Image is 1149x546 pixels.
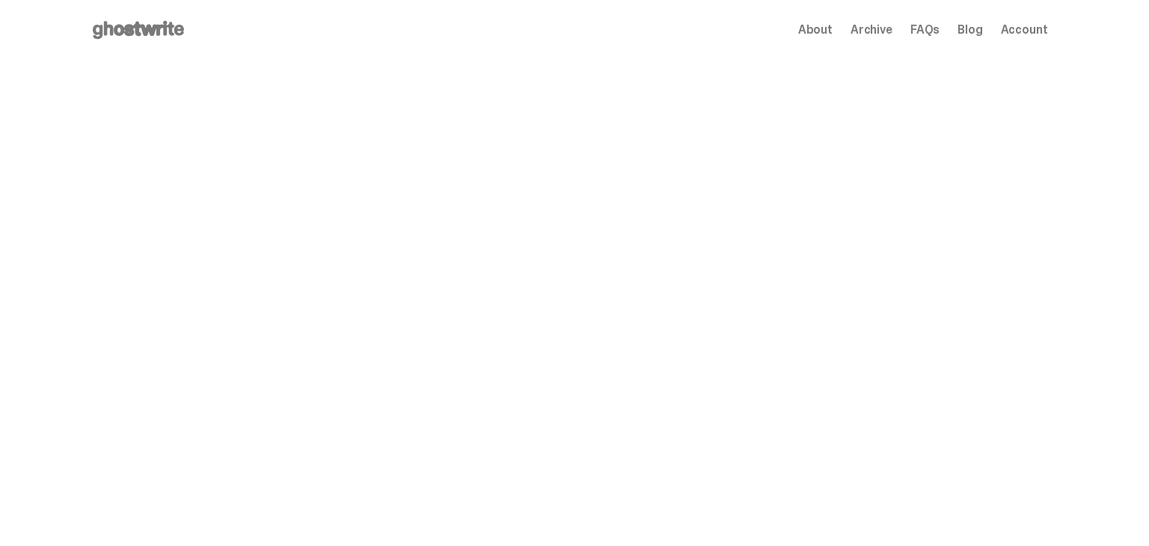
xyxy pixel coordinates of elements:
[910,24,940,36] a: FAQs
[851,24,892,36] a: Archive
[957,24,982,36] a: Blog
[1001,24,1048,36] a: Account
[798,24,833,36] a: About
